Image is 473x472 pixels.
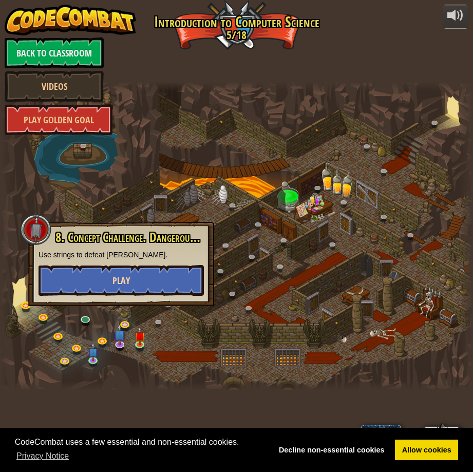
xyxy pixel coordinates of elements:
[88,343,99,361] img: level-banner-unstarted-subscriber.png
[443,5,468,29] button: Adjust volume
[55,229,217,246] span: 8. Concept Challenge. Dangerous Steps
[5,37,104,68] a: Back to Classroom
[135,327,145,345] img: level-banner-unstarted.png
[5,104,112,135] a: Play Golden Goal
[5,5,136,35] img: CodeCombat - Learn how to code by playing a game
[39,250,204,260] p: Use strings to defeat [PERSON_NAME].
[5,71,104,102] a: Videos
[15,448,71,464] a: learn more about cookies
[395,440,458,460] a: allow cookies
[113,324,126,345] img: level-banner-unstarted-subscriber.png
[15,436,264,464] span: CodeCombat uses a few essential and non-essential cookies.
[112,274,130,287] span: Play
[272,440,391,460] a: deny cookies
[39,265,204,296] button: Play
